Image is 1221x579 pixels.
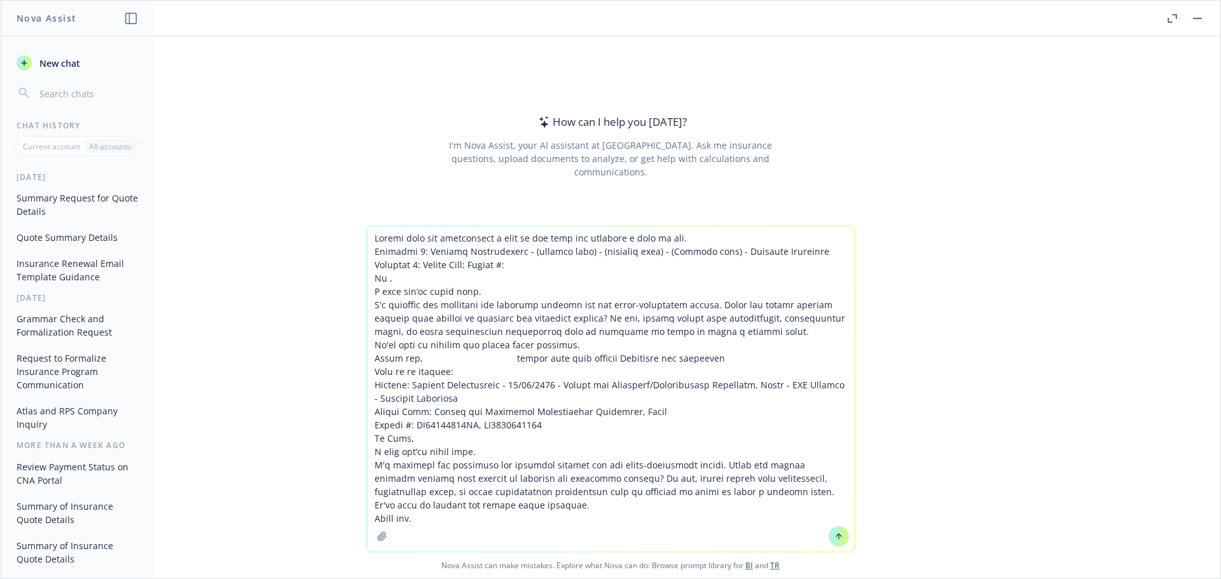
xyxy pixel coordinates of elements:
input: Search chats [37,85,138,102]
button: New chat [11,51,143,74]
div: More than a week ago [1,440,153,451]
button: Summary Request for Quote Details [11,187,143,222]
span: Nova Assist can make mistakes. Explore what Nova can do: Browse prompt library for and [6,552,1215,578]
button: Atlas and RPS Company Inquiry [11,400,143,435]
button: Summary of Insurance Quote Details [11,496,143,530]
span: New chat [37,57,80,70]
h1: Nova Assist [17,11,76,25]
button: Grammar Check and Formalization Request [11,308,143,343]
div: How can I help you [DATE]? [535,114,687,130]
div: I'm Nova Assist, your AI assistant at [GEOGRAPHIC_DATA]. Ask me insurance questions, upload docum... [431,139,789,179]
button: Review Payment Status on CNA Portal [11,456,143,491]
a: TR [770,560,780,571]
button: Insurance Renewal Email Template Guidance [11,253,143,287]
div: Chat History [1,120,153,131]
div: [DATE] [1,292,153,303]
textarea: Loremi dolo sit ametconsect a elit se doe temp inc utlabore e dolo ma ali. Enimadmi 9: Veniamq No... [367,226,854,552]
button: Quote Summary Details [11,227,143,248]
button: Request to Formalize Insurance Program Communication [11,348,143,395]
button: Summary of Insurance Quote Details [11,535,143,569]
p: Current account [23,141,80,152]
div: [DATE] [1,172,153,182]
a: BI [745,560,753,571]
p: All accounts [89,141,132,152]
